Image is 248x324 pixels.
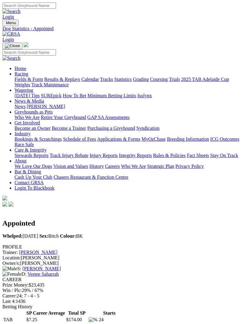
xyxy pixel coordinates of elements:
[2,233,23,239] b: Whelped:
[15,120,40,125] a: Get Involved
[63,93,86,98] a: How To Bet
[15,66,26,71] a: Home
[15,109,53,114] a: Greyhounds as Pets
[2,233,38,239] span: [DATE]
[31,82,69,87] a: Track Maintenance
[2,271,26,277] span: D:
[15,77,246,88] div: Racing
[2,288,246,293] div: 29% / 67%
[15,126,246,131] div: Get Involved
[137,93,152,98] a: Isolynx
[87,93,136,98] a: Minimum Betting Limits
[2,282,246,288] div: $23,435
[2,266,17,271] img: Male
[119,153,152,158] a: Integrity Reports
[15,115,40,120] a: Who We Are
[114,77,132,82] a: Statistics
[100,77,113,82] a: Tracks
[15,185,54,191] a: Login To Blackbook
[136,126,159,131] a: Syndication
[2,196,7,200] img: logo-grsa-white.png
[2,2,56,9] input: Search
[2,299,246,304] div: 1436
[15,104,246,109] div: News & Media
[97,136,140,142] a: Applications & Forms
[87,126,135,131] a: Purchasing a Greyhound
[147,164,174,169] a: Strategic Plan
[15,169,41,174] a: Bar & Dining
[2,26,246,31] a: Dog Statistics - Appointed
[52,126,86,131] a: Become a Trainer
[15,158,27,163] a: About
[63,136,96,142] a: Schedule of Fees
[2,293,17,298] span: Career:
[187,153,209,158] a: Fact Sheets
[175,164,204,169] a: Privacy Policy
[15,180,44,185] a: Contact GRSA
[15,98,44,104] a: News & Media
[15,104,25,109] a: News
[2,277,246,282] div: CAREER
[66,317,88,323] td: $174.00
[28,271,59,277] a: Veetee Saharrah
[142,136,166,142] a: MyOzChase
[60,233,83,239] span: BK
[150,77,168,82] a: Coursing
[2,261,20,266] span: Owner/s:
[105,164,120,169] a: Careers
[15,71,28,76] a: Racing
[2,250,18,255] span: Trainer:
[2,293,246,299] div: 24; 7 - 4 - 5
[2,37,14,42] a: Login
[39,233,48,239] b: Sex:
[15,164,52,169] a: We Love Our Dogs
[133,77,149,82] a: Grading
[2,56,21,61] img: Search
[90,153,118,158] a: Injury Reports
[81,77,99,82] a: Calendar
[2,9,21,14] img: Search
[27,104,65,109] a: [PERSON_NAME]
[2,202,7,207] img: facebook.svg
[2,49,56,56] input: Search
[50,153,88,158] a: Track Injury Rebate
[15,142,34,147] a: Race Safe
[15,153,48,158] a: Stewards Reports
[15,153,246,158] div: Care & Integrity
[24,42,28,47] img: logo-grsa-white.png
[2,219,246,227] h2: Appointed
[2,20,18,26] button: Toggle navigation
[15,93,246,98] div: Wagering
[15,131,31,136] a: Industry
[15,175,246,180] div: Bar & Dining
[26,310,65,316] th: SP Career Average
[167,136,209,142] a: Breeding Information
[2,31,20,37] img: GRSA
[2,299,16,304] span: Last 4:
[15,88,33,93] a: Wagering
[26,317,65,323] td: $7.25
[44,77,80,82] a: Results & Replays
[15,136,62,142] a: Bookings & Scratchings
[41,93,61,98] a: SUREpick
[66,310,88,316] th: Total SP
[181,77,229,82] a: 2025 TAB Adelaide Cup
[15,136,246,147] div: Industry
[210,153,238,158] a: Stay On Track
[22,266,61,271] a: [PERSON_NAME]
[53,164,88,169] a: Vision and Values
[15,164,246,169] div: About
[2,43,22,49] button: Toggle navigation
[2,14,14,19] a: Login
[3,317,25,323] td: TAB
[210,136,239,142] a: ICG Outcomes
[60,233,76,239] b: Colour:
[87,115,130,120] a: GAP SA Assessments
[19,250,57,255] a: [PERSON_NAME]
[15,77,43,82] a: Fields & Form
[2,255,246,261] div: [PERSON_NAME]
[2,282,29,287] span: Prize Money:
[15,115,246,120] div: Greyhounds as Pets
[121,164,146,169] a: Who We Are
[15,82,30,87] a: Weights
